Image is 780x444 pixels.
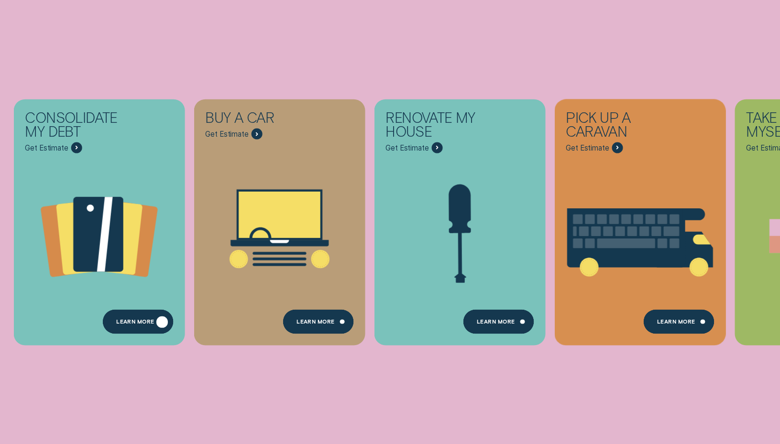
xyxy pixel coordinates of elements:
[566,110,676,142] div: Pick up a caravan
[566,143,609,152] span: Get Estimate
[555,99,726,338] a: Pick up a caravan - Learn more
[644,309,714,334] a: Learn More
[25,143,68,152] span: Get Estimate
[374,99,546,338] a: Renovate My House - Learn more
[463,309,534,334] a: Learn more
[194,99,365,338] a: Buy a car - Learn more
[386,110,495,142] div: Renovate My House
[386,143,429,152] span: Get Estimate
[25,110,135,142] div: Consolidate my debt
[14,99,185,338] a: Consolidate my debt - Learn more
[206,130,249,139] span: Get Estimate
[206,110,315,129] div: Buy a car
[103,309,174,334] a: Learn more
[283,309,354,334] a: Learn More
